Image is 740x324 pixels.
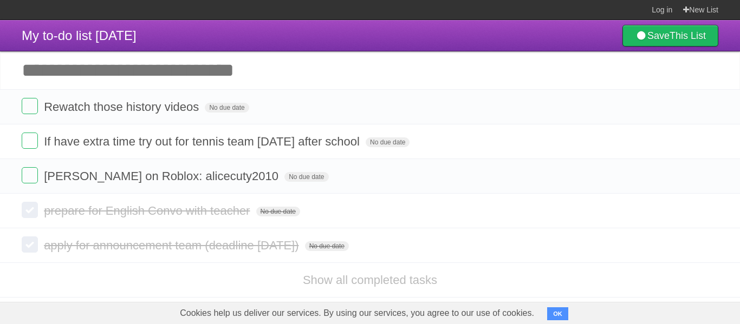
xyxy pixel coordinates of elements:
span: No due date [305,241,349,251]
button: OK [547,307,568,320]
span: prepare for English Convo with teacher [44,204,252,217]
label: Done [22,167,38,183]
span: No due date [284,172,328,182]
span: Rewatch those history videos [44,100,202,114]
a: Show all completed tasks [303,273,437,287]
a: SaveThis List [622,25,718,47]
span: If have extra time try out for tennis team [DATE] after school [44,135,362,148]
span: My to-do list [DATE] [22,28,137,43]
label: Done [22,202,38,218]
label: Done [22,236,38,253]
label: Done [22,133,38,149]
span: apply for announcement team (deadline [DATE]) [44,239,301,252]
span: No due date [256,207,300,216]
span: No due date [366,137,410,147]
span: Cookies help us deliver our services. By using our services, you agree to our use of cookies. [169,302,545,324]
b: This List [670,30,706,41]
span: No due date [205,103,249,113]
label: Done [22,98,38,114]
span: [PERSON_NAME] on Roblox: alicecuty2010 [44,169,281,183]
